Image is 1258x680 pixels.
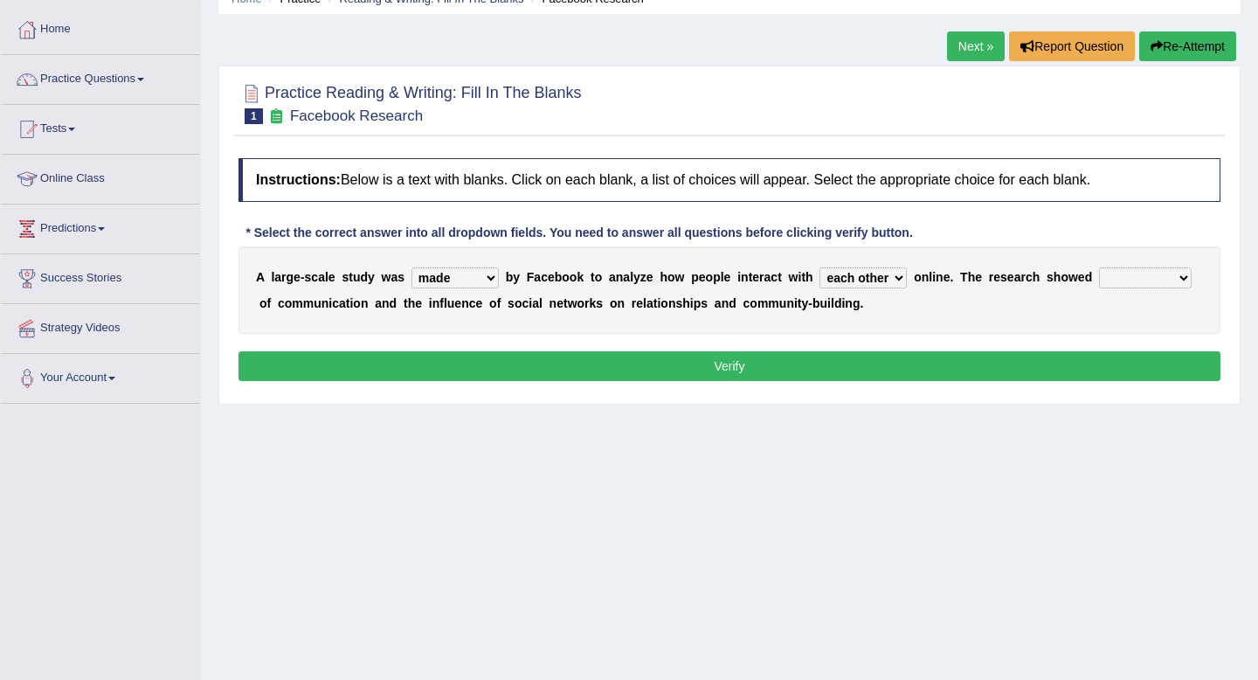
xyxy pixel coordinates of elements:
b: t [349,270,353,284]
b: n [461,296,469,310]
button: Re-Attempt [1139,31,1236,61]
b: y [513,270,520,284]
b: k [590,296,597,310]
b: s [1000,270,1007,284]
b: o [1061,270,1068,284]
a: Online Class [1,155,200,198]
b: i [932,270,936,284]
b: e [636,296,643,310]
a: Home [1,5,200,49]
b: e [724,270,731,284]
b: p [691,270,699,284]
b: o [489,296,497,310]
b: o [259,296,267,310]
b: o [706,270,714,284]
b: r [632,296,636,310]
b: y [368,270,375,284]
b: h [1033,270,1040,284]
b: n [845,296,853,310]
b: r [1020,270,1025,284]
b: e [556,296,563,310]
a: Predictions [1,205,200,248]
b: l [831,296,834,310]
b: i [429,296,432,310]
b: n [361,296,369,310]
b: m [303,296,314,310]
b: a [318,270,325,284]
b: c [278,296,285,310]
b: h [660,270,667,284]
b: c [541,270,548,284]
b: i [827,296,831,310]
b: . [950,270,953,284]
b: e [699,270,706,284]
b: n [550,296,557,310]
b: t [346,296,350,310]
b: o [570,270,577,284]
b: w [789,270,798,284]
b: p [713,270,721,284]
b: c [1026,270,1033,284]
b: g [853,296,861,310]
b: u [820,296,828,310]
b: i [690,296,694,310]
b: i [794,296,798,310]
b: d [1085,270,1093,284]
b: r [989,270,993,284]
b: a [623,270,630,284]
b: c [743,296,750,310]
b: h [682,296,690,310]
b: o [914,270,922,284]
b: a [274,270,281,284]
b: l [630,270,633,284]
b: e [975,270,982,284]
b: a [764,270,771,284]
b: u [447,296,455,310]
b: f [266,296,271,310]
b: u [314,296,321,310]
b: s [701,296,708,310]
b: o [610,296,618,310]
b: s [508,296,515,310]
b: u [353,270,361,284]
a: Practice Questions [1,55,200,99]
b: A [256,270,265,284]
b: s [1047,270,1054,284]
b: c [332,296,339,310]
b: n [432,296,440,310]
a: Strategy Videos [1,304,200,348]
b: s [342,270,349,284]
b: w [382,270,391,284]
b: o [595,270,603,284]
b: a [391,270,397,284]
b: c [311,270,318,284]
b: u [779,296,787,310]
b: c [469,296,476,310]
b: . [860,296,863,310]
b: i [349,296,353,310]
b: i [798,270,801,284]
b: d [390,296,397,310]
b: e [943,270,950,284]
b: t [591,270,595,284]
b: n [936,270,943,284]
b: m [292,296,302,310]
b: m [768,296,778,310]
b: n [616,270,624,284]
b: o [562,270,570,284]
b: e [548,270,555,284]
b: w [568,296,577,310]
b: l [721,270,724,284]
b: e [294,270,301,284]
b: a [715,296,722,310]
small: Facebook Research [290,108,423,124]
h2: Practice Reading & Writing: Fill In The Blanks [238,80,582,124]
b: c [771,270,778,284]
b: i [529,296,532,310]
b: n [922,270,930,284]
b: h [1054,270,1061,284]
b: y [633,270,640,284]
b: w [675,270,685,284]
b: d [360,270,368,284]
b: e [415,296,422,310]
